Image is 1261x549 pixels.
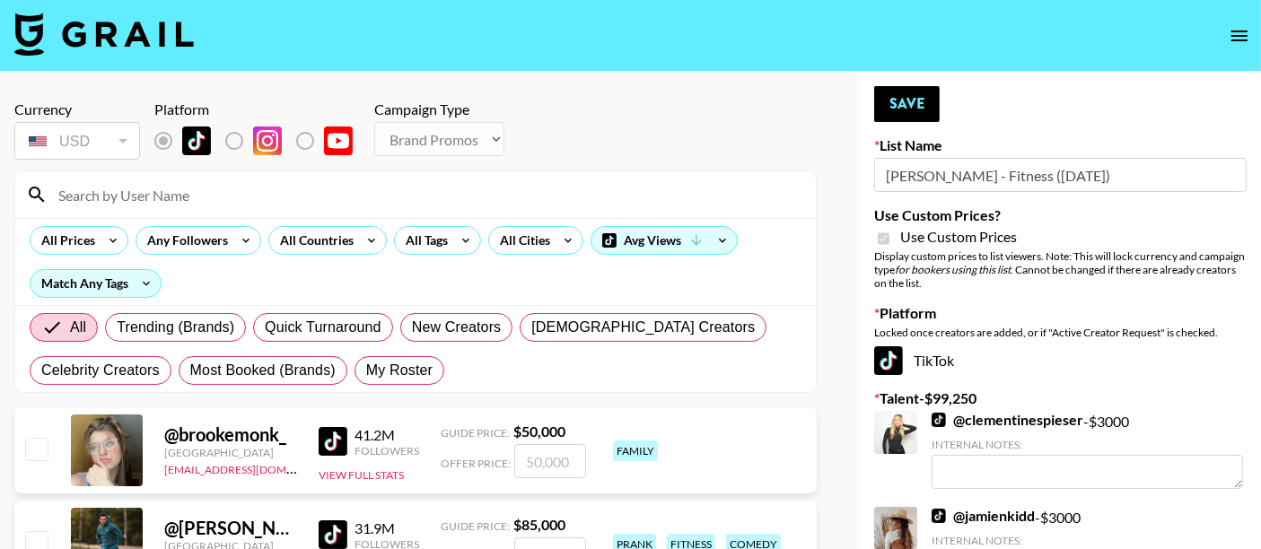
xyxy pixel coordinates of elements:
[874,346,1247,375] div: TikTok
[932,507,1035,525] a: @jamienkidd
[14,100,140,118] div: Currency
[190,360,336,381] span: Most Booked (Brands)
[395,227,451,254] div: All Tags
[31,270,161,297] div: Match Any Tags
[355,444,419,457] div: Followers
[355,519,419,537] div: 31.9M
[269,227,357,254] div: All Countries
[164,517,297,539] div: @ [PERSON_NAME].[PERSON_NAME]
[895,263,1011,276] em: for bookers using this list
[154,122,367,160] div: List locked to TikTok.
[441,519,510,533] span: Guide Price:
[136,227,232,254] div: Any Followers
[355,426,419,444] div: 41.2M
[1222,18,1257,54] button: open drawer
[932,534,1243,547] div: Internal Notes:
[613,440,658,461] div: family
[117,317,234,338] span: Trending (Brands)
[164,459,345,476] a: [EMAIL_ADDRESS][DOMAIN_NAME]
[591,227,737,254] div: Avg Views
[319,468,404,482] button: View Full Stats
[31,227,99,254] div: All Prices
[874,304,1247,322] label: Platform
[48,180,805,209] input: Search by User Name
[319,427,347,456] img: TikTok
[932,438,1243,451] div: Internal Notes:
[900,228,1017,246] span: Use Custom Prices
[253,126,282,155] img: Instagram
[366,360,433,381] span: My Roster
[932,413,946,427] img: TikTok
[14,118,140,163] div: Currency is locked to USD
[874,249,1247,290] div: Display custom prices to list viewers. Note: This will lock currency and campaign type . Cannot b...
[513,423,565,440] strong: $ 50,000
[154,100,367,118] div: Platform
[374,100,504,118] div: Campaign Type
[932,411,1083,429] a: @clementinespieser
[265,317,381,338] span: Quick Turnaround
[932,509,946,523] img: TikTok
[874,389,1247,407] label: Talent - $ 99,250
[441,426,510,440] span: Guide Price:
[932,411,1243,489] div: - $ 3000
[874,326,1247,339] div: Locked once creators are added, or if "Active Creator Request" is checked.
[182,126,211,155] img: TikTok
[513,516,565,533] strong: $ 85,000
[319,520,347,549] img: TikTok
[41,360,160,381] span: Celebrity Creators
[18,126,136,157] div: USD
[874,136,1247,154] label: List Name
[489,227,554,254] div: All Cities
[514,444,586,478] input: 50,000
[324,126,353,155] img: YouTube
[441,457,511,470] span: Offer Price:
[164,446,297,459] div: [GEOGRAPHIC_DATA]
[164,423,297,446] div: @ brookemonk_
[874,86,940,122] button: Save
[874,206,1247,224] label: Use Custom Prices?
[70,317,86,338] span: All
[531,317,755,338] span: [DEMOGRAPHIC_DATA] Creators
[412,317,502,338] span: New Creators
[14,13,194,56] img: Grail Talent
[874,346,903,375] img: TikTok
